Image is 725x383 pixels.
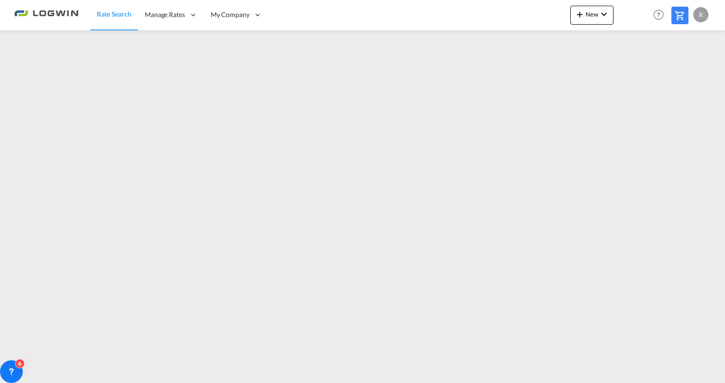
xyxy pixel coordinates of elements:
[574,9,586,20] md-icon: icon-plus 400-fg
[693,7,708,22] div: R
[14,4,78,26] img: 2761ae10d95411efa20a1f5e0282d2d7.png
[651,7,671,24] div: Help
[598,9,610,20] md-icon: icon-chevron-down
[211,10,250,19] span: My Company
[570,6,613,25] button: icon-plus 400-fgNewicon-chevron-down
[651,7,667,23] span: Help
[145,10,185,19] span: Manage Rates
[97,10,131,18] span: Rate Search
[574,10,610,18] span: New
